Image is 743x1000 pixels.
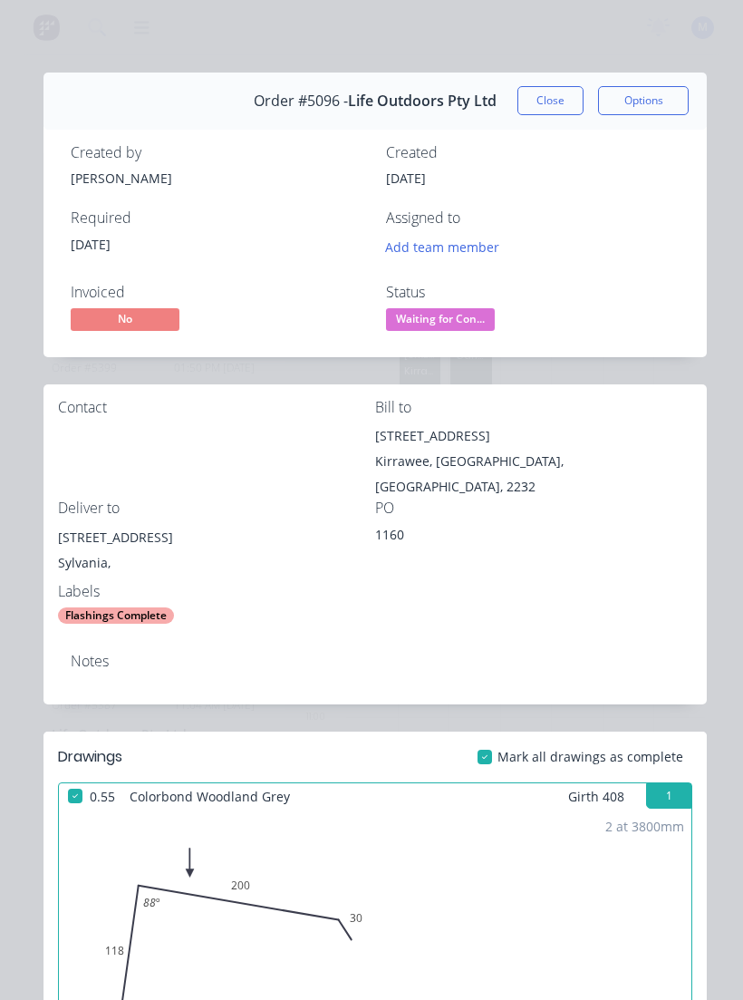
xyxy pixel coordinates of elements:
[82,783,122,810] span: 0.55
[605,817,684,836] div: 2 at 3800mm
[386,308,495,331] span: Waiting for Con...
[58,583,375,600] div: Labels
[386,235,509,259] button: Add team member
[58,399,375,416] div: Contact
[122,783,297,810] span: Colorbond Woodland Grey
[58,525,375,583] div: [STREET_ADDRESS]Sylvania,
[71,284,364,301] div: Invoiced
[58,525,375,550] div: [STREET_ADDRESS]
[375,423,692,449] div: [STREET_ADDRESS]
[375,525,602,550] div: 1160
[254,92,348,110] span: Order #5096 -
[376,235,509,259] button: Add team member
[71,209,364,227] div: Required
[568,783,624,810] span: Girth 408
[497,747,683,766] span: Mark all drawings as complete
[375,449,692,500] div: Kirrawee, [GEOGRAPHIC_DATA], [GEOGRAPHIC_DATA], 2232
[58,500,375,517] div: Deliver to
[386,308,495,335] button: Waiting for Con...
[598,86,689,115] button: Options
[375,500,692,517] div: PO
[517,86,584,115] button: Close
[348,92,497,110] span: Life Outdoors Pty Ltd
[58,746,122,768] div: Drawings
[71,169,364,188] div: [PERSON_NAME]
[646,783,691,809] button: 1
[375,399,692,416] div: Bill to
[71,653,680,670] div: Notes
[71,144,364,161] div: Created by
[58,607,174,624] div: Flashings Complete
[58,550,375,576] div: Sylvania,
[386,170,426,187] span: [DATE]
[386,144,680,161] div: Created
[386,209,680,227] div: Assigned to
[375,423,692,500] div: [STREET_ADDRESS]Kirrawee, [GEOGRAPHIC_DATA], [GEOGRAPHIC_DATA], 2232
[71,308,179,331] span: No
[386,284,680,301] div: Status
[71,236,111,253] span: [DATE]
